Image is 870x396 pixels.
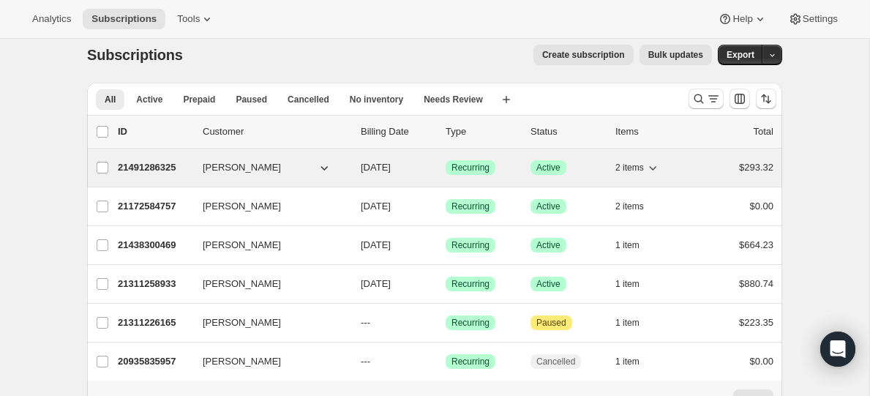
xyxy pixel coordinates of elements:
[118,199,191,214] p: 21172584757
[727,49,754,61] span: Export
[732,13,752,25] span: Help
[451,278,490,290] span: Recurring
[203,277,281,291] span: [PERSON_NAME]
[361,278,391,289] span: [DATE]
[779,9,847,29] button: Settings
[536,162,560,173] span: Active
[118,277,191,291] p: 21311258933
[203,160,281,175] span: [PERSON_NAME]
[451,317,490,329] span: Recurring
[756,89,776,109] button: Sort the results
[615,356,640,367] span: 1 item
[361,201,391,212] span: [DATE]
[615,201,644,212] span: 2 items
[194,156,340,179] button: [PERSON_NAME]
[361,356,370,367] span: ---
[361,239,391,250] span: [DATE]
[615,235,656,255] button: 1 item
[118,160,191,175] p: 21491286325
[709,9,776,29] button: Help
[615,239,640,251] span: 1 item
[615,274,656,294] button: 1 item
[236,94,267,105] span: Paused
[194,195,340,218] button: [PERSON_NAME]
[615,196,660,217] button: 2 items
[615,124,689,139] div: Items
[648,49,703,61] span: Bulk updates
[718,45,763,65] button: Export
[118,354,191,369] p: 20935835957
[350,94,403,105] span: No inventory
[83,9,165,29] button: Subscriptions
[615,317,640,329] span: 1 item
[536,201,560,212] span: Active
[730,89,750,109] button: Customize table column order and visibility
[168,9,223,29] button: Tools
[615,157,660,178] button: 2 items
[118,157,773,178] div: 21491286325[PERSON_NAME][DATE]SuccessRecurringSuccessActive2 items$293.32
[194,234,340,257] button: [PERSON_NAME]
[23,9,80,29] button: Analytics
[739,317,773,328] span: $223.35
[495,89,518,110] button: Create new view
[689,89,724,109] button: Search and filter results
[87,47,183,63] span: Subscriptions
[536,278,560,290] span: Active
[739,239,773,250] span: $664.23
[640,45,712,65] button: Bulk updates
[177,13,200,25] span: Tools
[203,238,281,253] span: [PERSON_NAME]
[754,124,773,139] p: Total
[615,351,656,372] button: 1 item
[542,49,625,61] span: Create subscription
[615,162,644,173] span: 2 items
[446,124,519,139] div: Type
[749,356,773,367] span: $0.00
[536,356,575,367] span: Cancelled
[194,311,340,335] button: [PERSON_NAME]
[118,124,191,139] p: ID
[451,162,490,173] span: Recurring
[820,332,855,367] div: Open Intercom Messenger
[91,13,157,25] span: Subscriptions
[136,94,162,105] span: Active
[361,317,370,328] span: ---
[803,13,838,25] span: Settings
[533,45,634,65] button: Create subscription
[739,162,773,173] span: $293.32
[32,13,71,25] span: Analytics
[203,315,281,330] span: [PERSON_NAME]
[536,317,566,329] span: Paused
[118,313,773,333] div: 21311226165[PERSON_NAME]---SuccessRecurringAttentionPaused1 item$223.35
[615,278,640,290] span: 1 item
[288,94,329,105] span: Cancelled
[203,354,281,369] span: [PERSON_NAME]
[118,315,191,330] p: 21311226165
[118,274,773,294] div: 21311258933[PERSON_NAME][DATE]SuccessRecurringSuccessActive1 item$880.74
[194,272,340,296] button: [PERSON_NAME]
[118,196,773,217] div: 21172584757[PERSON_NAME][DATE]SuccessRecurringSuccessActive2 items$0.00
[536,239,560,251] span: Active
[105,94,116,105] span: All
[749,201,773,212] span: $0.00
[194,350,340,373] button: [PERSON_NAME]
[615,313,656,333] button: 1 item
[361,162,391,173] span: [DATE]
[203,199,281,214] span: [PERSON_NAME]
[118,351,773,372] div: 20935835957[PERSON_NAME]---SuccessRecurringCancelled1 item$0.00
[530,124,604,139] p: Status
[118,124,773,139] div: IDCustomerBilling DateTypeStatusItemsTotal
[739,278,773,289] span: $880.74
[203,124,349,139] p: Customer
[118,238,191,253] p: 21438300469
[361,124,434,139] p: Billing Date
[451,201,490,212] span: Recurring
[183,94,215,105] span: Prepaid
[424,94,483,105] span: Needs Review
[451,239,490,251] span: Recurring
[118,235,773,255] div: 21438300469[PERSON_NAME][DATE]SuccessRecurringSuccessActive1 item$664.23
[451,356,490,367] span: Recurring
